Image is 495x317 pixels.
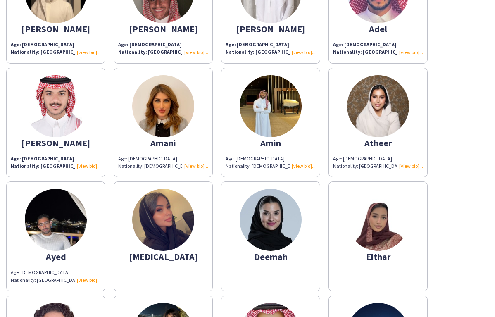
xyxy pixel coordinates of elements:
[11,25,101,33] div: [PERSON_NAME]
[11,139,101,147] div: [PERSON_NAME]
[347,189,409,251] img: thumb-68cafb52a919a.jpeg
[11,155,74,162] b: Age: [DEMOGRAPHIC_DATA]
[118,25,208,33] div: [PERSON_NAME]
[333,41,397,48] b: Age: [DEMOGRAPHIC_DATA]
[118,49,197,55] b: Nationality: [GEOGRAPHIC_DATA]
[226,155,285,162] span: Age: [DEMOGRAPHIC_DATA]
[240,75,302,137] img: thumb-68cb2939d7804.jpeg
[11,269,70,275] span: Age: [DEMOGRAPHIC_DATA]
[226,163,301,169] span: Nationality: [DEMOGRAPHIC_DATA]
[333,25,423,33] div: Adel
[118,139,208,147] div: Amani
[333,139,423,147] div: Atheer
[226,253,316,260] div: Deemah
[118,163,193,169] span: Nationality: [DEMOGRAPHIC_DATA]
[118,253,208,260] div: [MEDICAL_DATA]
[11,253,101,260] div: Ayed
[333,49,412,55] b: Nationality: [GEOGRAPHIC_DATA]
[226,41,289,48] b: Age: [DEMOGRAPHIC_DATA]
[11,277,82,283] span: Nationality: [GEOGRAPHIC_DATA]
[11,41,74,48] b: Age: [DEMOGRAPHIC_DATA]
[118,41,182,48] b: Age: [DEMOGRAPHIC_DATA]
[11,163,90,169] b: Nationality: [GEOGRAPHIC_DATA]
[240,189,302,251] img: thumb-675edd8f16ba3.jpeg
[118,155,177,162] span: Age: [DEMOGRAPHIC_DATA]
[132,189,194,251] img: thumb-67db0106c227a.jpeg
[333,155,392,162] span: Age: [DEMOGRAPHIC_DATA]
[25,75,87,137] img: thumb-66da4dba71f9d.jpeg
[25,189,87,251] img: thumb-68cb99414fea4.jpeg
[333,163,405,169] span: Nationality: [GEOGRAPHIC_DATA]
[347,75,409,137] img: thumb-68cba30b5bc34.jpeg
[11,49,90,55] b: Nationality: [GEOGRAPHIC_DATA]
[226,139,316,147] div: Amin
[226,25,316,33] div: [PERSON_NAME]
[132,75,194,137] img: thumb-6193f11041967.jpg
[333,253,423,260] div: Eithar
[226,49,305,55] b: Nationality: [GEOGRAPHIC_DATA]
